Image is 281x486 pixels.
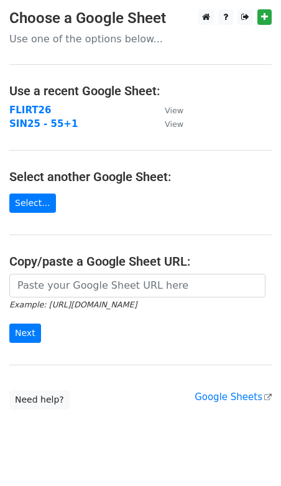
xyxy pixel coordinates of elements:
[9,254,272,269] h4: Copy/paste a Google Sheet URL:
[152,118,183,129] a: View
[9,118,78,129] a: SIN25 - 55+1
[9,300,137,309] small: Example: [URL][DOMAIN_NAME]
[165,119,183,129] small: View
[9,105,51,116] a: FLIRT26
[152,105,183,116] a: View
[9,324,41,343] input: Next
[9,194,56,213] a: Select...
[9,169,272,184] h4: Select another Google Sheet:
[9,32,272,45] p: Use one of the options below...
[9,390,70,409] a: Need help?
[9,274,265,297] input: Paste your Google Sheet URL here
[9,83,272,98] h4: Use a recent Google Sheet:
[165,106,183,115] small: View
[195,391,272,403] a: Google Sheets
[9,9,272,27] h3: Choose a Google Sheet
